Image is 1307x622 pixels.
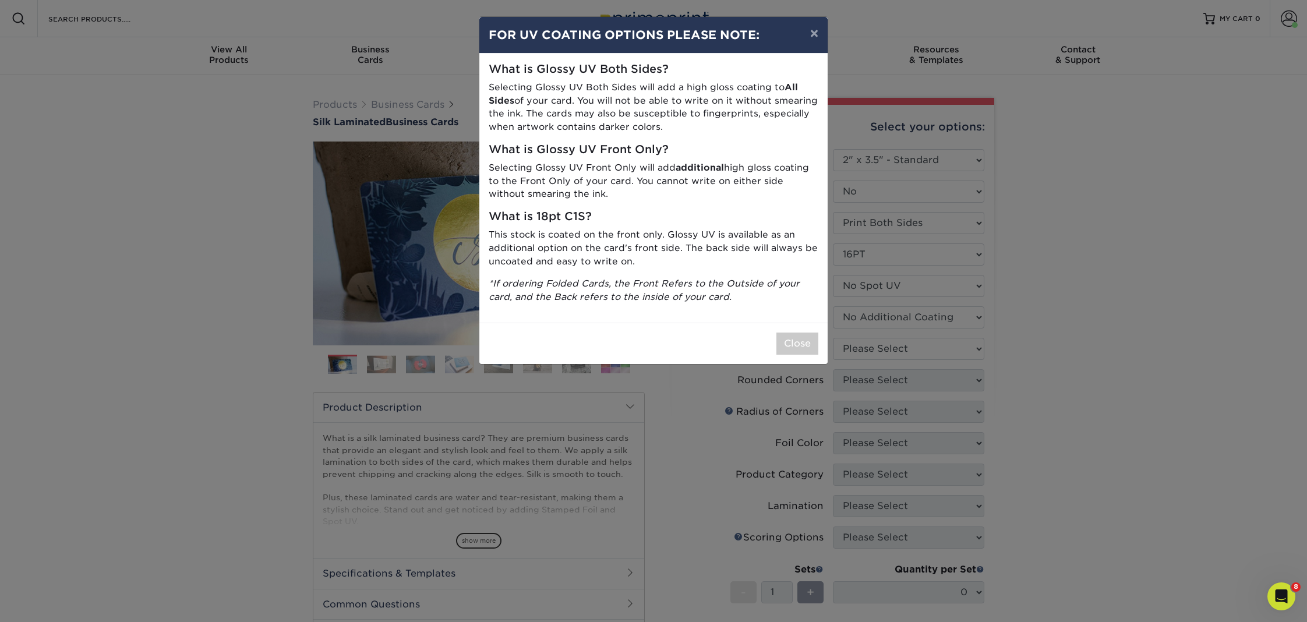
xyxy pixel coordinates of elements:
strong: All Sides [489,82,798,106]
p: Selecting Glossy UV Front Only will add high gloss coating to the Front Only of your card. You ca... [489,161,818,201]
h5: What is Glossy UV Both Sides? [489,63,818,76]
p: This stock is coated on the front only. Glossy UV is available as an additional option on the car... [489,228,818,268]
button: Close [776,333,818,355]
p: Selecting Glossy UV Both Sides will add a high gloss coating to of your card. You will not be abl... [489,81,818,134]
i: *If ordering Folded Cards, the Front Refers to the Outside of your card, and the Back refers to t... [489,278,800,302]
button: × [801,17,828,50]
h5: What is Glossy UV Front Only? [489,143,818,157]
strong: additional [676,162,724,173]
span: 8 [1291,582,1301,592]
iframe: Intercom live chat [1267,582,1295,610]
h5: What is 18pt C1S? [489,210,818,224]
h4: FOR UV COATING OPTIONS PLEASE NOTE: [489,26,818,44]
